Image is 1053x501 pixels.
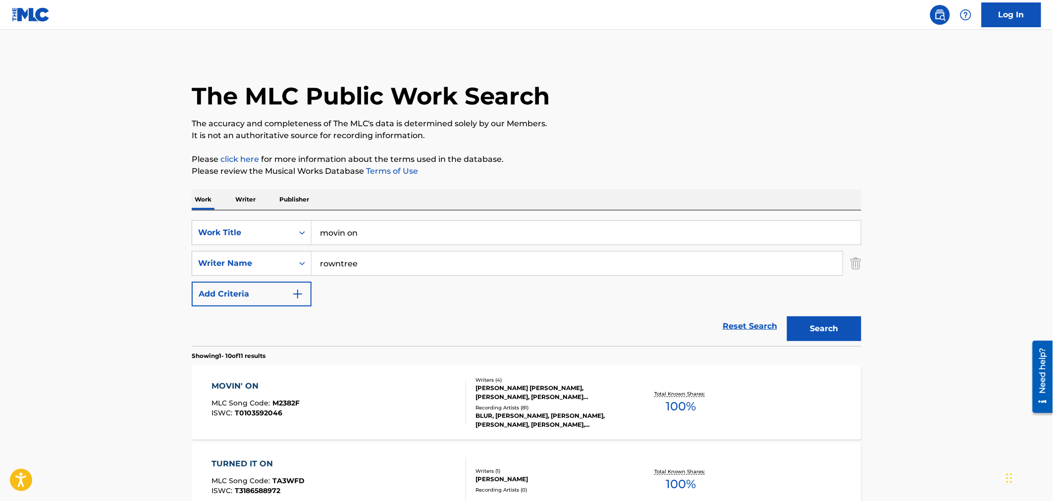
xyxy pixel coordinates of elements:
p: Total Known Shares: [654,390,707,398]
p: Total Known Shares: [654,468,707,475]
div: Work Title [198,227,287,239]
p: The accuracy and completeness of The MLC's data is determined solely by our Members. [192,118,861,130]
div: Drag [1006,463,1012,493]
a: Public Search [930,5,950,25]
div: Recording Artists ( 81 ) [475,404,625,411]
p: It is not an authoritative source for recording information. [192,130,861,142]
p: Please review the Musical Works Database [192,165,861,177]
iframe: Chat Widget [1003,453,1053,501]
span: ISWC : [212,486,235,495]
a: Reset Search [718,315,782,337]
span: T0103592046 [235,408,283,417]
button: Search [787,316,861,341]
img: Delete Criterion [850,251,861,276]
h1: The MLC Public Work Search [192,81,550,111]
span: ISWC : [212,408,235,417]
div: Writers ( 4 ) [475,376,625,384]
div: TURNED IT ON [212,458,305,470]
div: [PERSON_NAME] [475,475,625,484]
a: Terms of Use [364,166,418,176]
a: Log In [982,2,1041,27]
button: Add Criteria [192,282,312,306]
span: T3186588972 [235,486,281,495]
span: MLC Song Code : [212,476,273,485]
span: MLC Song Code : [212,399,273,407]
div: Writer Name [198,257,287,269]
p: Writer [232,189,259,210]
img: search [934,9,946,21]
p: Please for more information about the terms used in the database. [192,153,861,165]
div: Writers ( 1 ) [475,467,625,475]
p: Showing 1 - 10 of 11 results [192,351,265,360]
span: TA3WFD [273,476,305,485]
div: MOVIN' ON [212,380,300,392]
img: 9d2ae6d4665cec9f34b9.svg [292,288,304,300]
div: Recording Artists ( 0 ) [475,486,625,494]
div: BLUR, [PERSON_NAME], [PERSON_NAME], [PERSON_NAME], [PERSON_NAME], [PERSON_NAME], [PERSON_NAME], [... [475,411,625,429]
a: MOVIN' ONMLC Song Code:M2382FISWC:T0103592046Writers (4)[PERSON_NAME] [PERSON_NAME], [PERSON_NAME... [192,365,861,440]
div: Help [956,5,976,25]
form: Search Form [192,220,861,346]
span: M2382F [273,399,300,407]
p: Work [192,189,214,210]
iframe: Resource Center [1025,337,1053,416]
a: click here [220,154,259,164]
span: 100 % [666,398,696,415]
p: Publisher [276,189,312,210]
img: MLC Logo [12,7,50,22]
span: 100 % [666,475,696,493]
div: [PERSON_NAME] [PERSON_NAME], [PERSON_NAME], [PERSON_NAME] [PERSON_NAME], [PERSON_NAME] [475,384,625,401]
img: help [960,9,972,21]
